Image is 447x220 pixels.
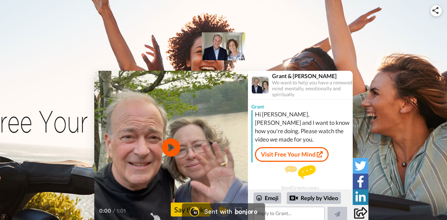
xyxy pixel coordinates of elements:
img: Profile Image [252,77,269,93]
span: 1:01 [117,207,129,215]
div: We want to help you have a renewed mind mentally, emotionally and spiritually [272,80,352,97]
div: Grant [248,100,353,110]
img: Bonjoro Logo [190,207,199,217]
span: / [113,207,115,215]
img: message.svg [285,165,316,179]
div: Emoji [254,192,281,204]
div: bonjoro [235,208,257,215]
a: Visit Free Your Mind [255,147,329,162]
button: 👏 [214,202,231,217]
a: Bonjoro LogoSent withbonjoro [182,203,265,220]
img: ic_share.svg [432,7,439,14]
div: Reply by Video [290,194,298,202]
div: Sent with [204,208,232,215]
div: Grant & [PERSON_NAME] [272,73,352,79]
div: Send Grant a reply. [248,165,353,191]
img: logo [202,32,245,60]
div: CC [235,75,244,82]
div: Reply by Video [287,192,341,204]
div: Hi [PERSON_NAME], [PERSON_NAME] and I want to know how you're doing. Please watch the video we ma... [255,110,351,144]
div: Say thanks [171,203,210,217]
span: 0:00 [99,207,111,215]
